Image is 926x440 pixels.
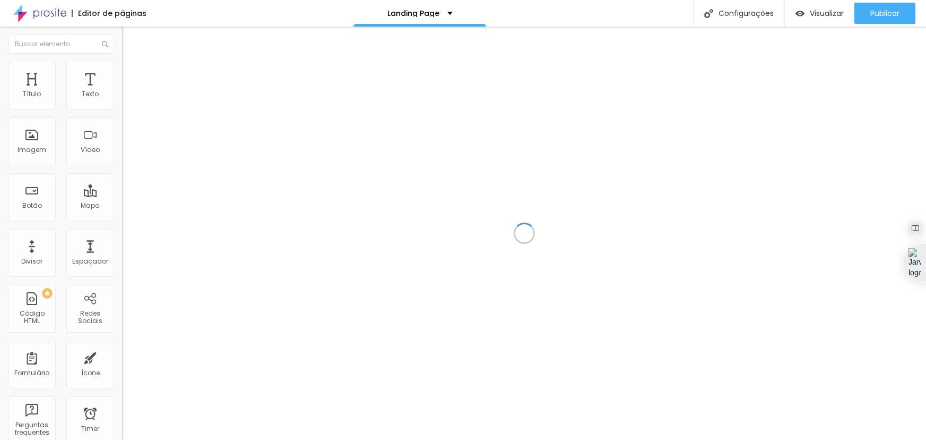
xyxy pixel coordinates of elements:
[11,421,53,437] div: Perguntas frequentes
[69,310,111,325] div: Redes Sociais
[387,10,439,17] p: Landing Page
[72,10,146,17] div: Editor de páginas
[81,369,100,377] div: Ícone
[81,202,100,209] div: Mapa
[704,9,713,18] img: Icone
[82,90,99,98] div: Texto
[795,9,804,18] img: view-1.svg
[870,9,899,18] span: Publicar
[102,41,108,47] img: Icone
[18,146,46,154] div: Imagem
[81,425,99,433] div: Timer
[23,90,41,98] div: Título
[785,3,854,24] button: Visualizar
[21,258,42,265] div: Divisor
[81,146,100,154] div: Vídeo
[11,310,53,325] div: Código HTML
[14,369,49,377] div: Formulário
[8,35,114,54] input: Buscar elemento
[22,202,42,209] div: Botão
[72,258,108,265] div: Espaçador
[810,9,844,18] span: Visualizar
[854,3,915,24] button: Publicar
